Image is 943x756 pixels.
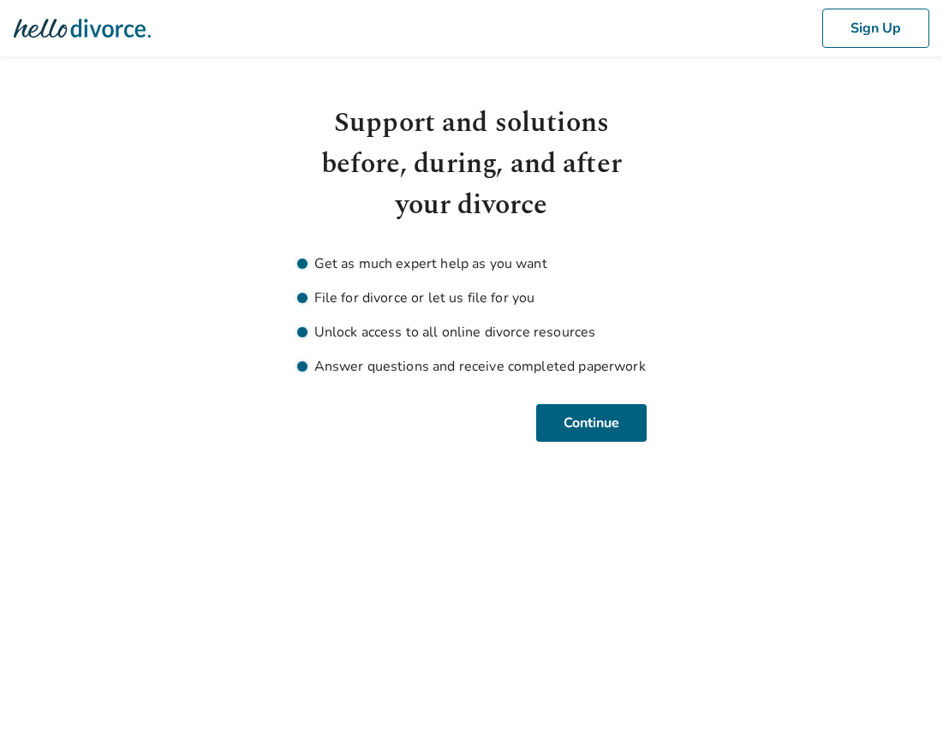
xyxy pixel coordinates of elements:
[297,356,647,377] li: Answer questions and receive completed paperwork
[297,288,647,308] li: File for divorce or let us file for you
[822,9,929,48] button: Sign Up
[297,253,647,274] li: Get as much expert help as you want
[14,11,151,45] img: Hello Divorce Logo
[297,103,647,226] h1: Support and solutions before, during, and after your divorce
[297,322,647,342] li: Unlock access to all online divorce resources
[536,404,647,442] button: Continue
